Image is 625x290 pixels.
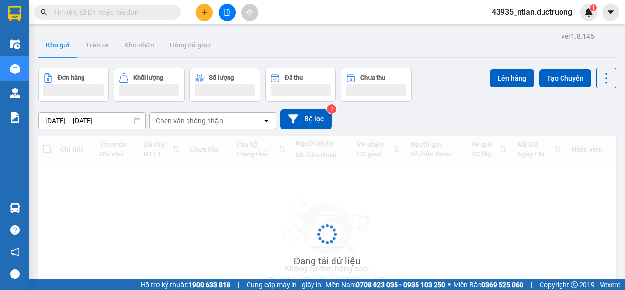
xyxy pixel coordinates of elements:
strong: 1900 633 818 [188,281,230,289]
button: Bộ lọc [280,109,332,129]
input: Tìm tên, số ĐT hoặc mã đơn [54,7,169,18]
button: file-add [219,4,236,21]
span: Miền Nam [325,279,445,290]
div: Chọn văn phòng nhận [156,116,223,126]
div: Khối lượng [133,74,163,81]
button: Chưa thu [341,68,412,102]
button: caret-down [602,4,619,21]
button: Hàng đã giao [162,33,219,57]
button: Tạo Chuyến [539,69,591,87]
span: plus [201,9,208,16]
button: Lên hàng [490,69,534,87]
img: warehouse-icon [10,64,20,74]
span: ⚪️ [448,283,451,287]
button: Kho gửi [38,33,78,57]
span: | [531,279,532,290]
span: question-circle [10,225,20,235]
span: aim [246,9,253,16]
span: | [238,279,239,290]
button: Kho nhận [117,33,162,57]
button: Đã thu [265,68,336,102]
span: message [10,269,20,279]
img: icon-new-feature [584,8,593,17]
img: warehouse-icon [10,203,20,213]
img: logo-vxr [8,6,21,21]
span: caret-down [606,8,615,17]
span: notification [10,247,20,257]
span: file-add [224,9,230,16]
svg: open [262,117,270,125]
span: Cung cấp máy in - giấy in: [247,279,323,290]
button: aim [241,4,258,21]
img: warehouse-icon [10,88,20,98]
div: Đã thu [285,74,303,81]
sup: 2 [327,104,336,114]
button: Số lượng [189,68,260,102]
div: Đang tải dữ liệu [294,254,361,268]
button: Trên xe [78,33,117,57]
span: copyright [571,281,578,288]
span: 43935_ntlan.ductruong [484,6,580,18]
button: plus [196,4,213,21]
span: search [41,9,47,16]
div: ver 1.8.146 [562,31,594,42]
img: warehouse-icon [10,39,20,49]
input: Select a date range. [39,113,145,129]
sup: 1 [590,4,597,11]
span: Hỗ trợ kỹ thuật: [141,279,230,290]
div: Số lượng [209,74,234,81]
strong: 0708 023 035 - 0935 103 250 [356,281,445,289]
button: Đơn hàng [38,68,109,102]
div: Đơn hàng [58,74,84,81]
span: 1 [591,4,595,11]
button: Khối lượng [114,68,185,102]
strong: 0369 525 060 [481,281,523,289]
img: solution-icon [10,112,20,123]
span: Miền Bắc [453,279,523,290]
div: Chưa thu [360,74,385,81]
